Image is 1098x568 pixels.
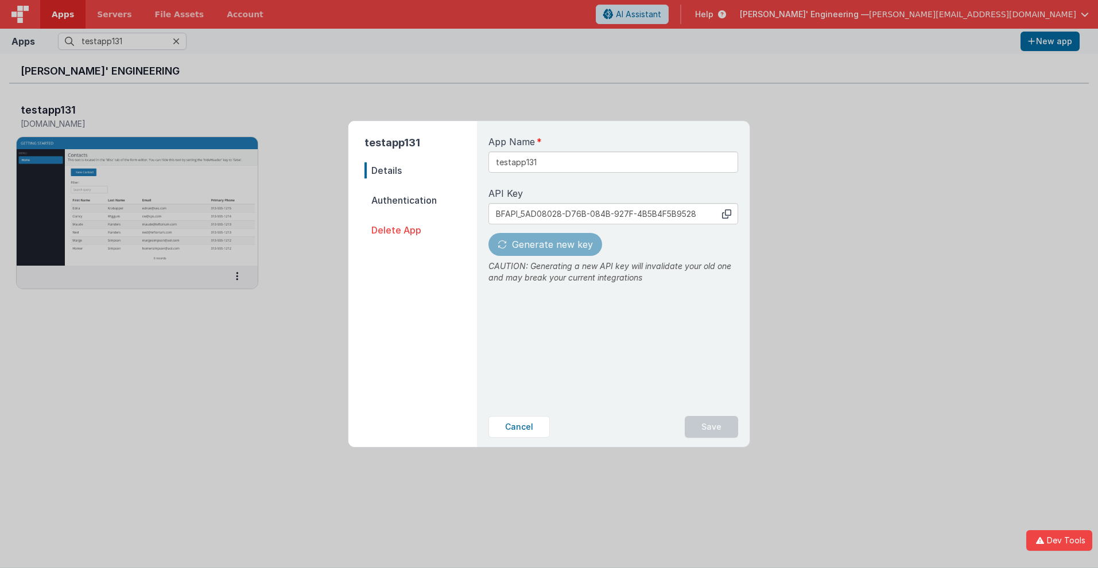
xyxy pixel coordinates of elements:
[512,239,593,250] span: Generate new key
[488,186,523,200] span: API Key
[1026,530,1092,551] button: Dev Tools
[488,135,535,149] span: App Name
[488,416,550,438] button: Cancel
[364,192,477,208] span: Authentication
[364,162,477,178] span: Details
[488,203,738,224] input: No API key generated
[364,135,477,151] h2: testapp131
[685,416,738,438] button: Save
[488,233,602,256] button: Generate new key
[488,260,738,283] p: CAUTION: Generating a new API key will invalidate your old one and may break your current integra...
[364,222,477,238] span: Delete App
